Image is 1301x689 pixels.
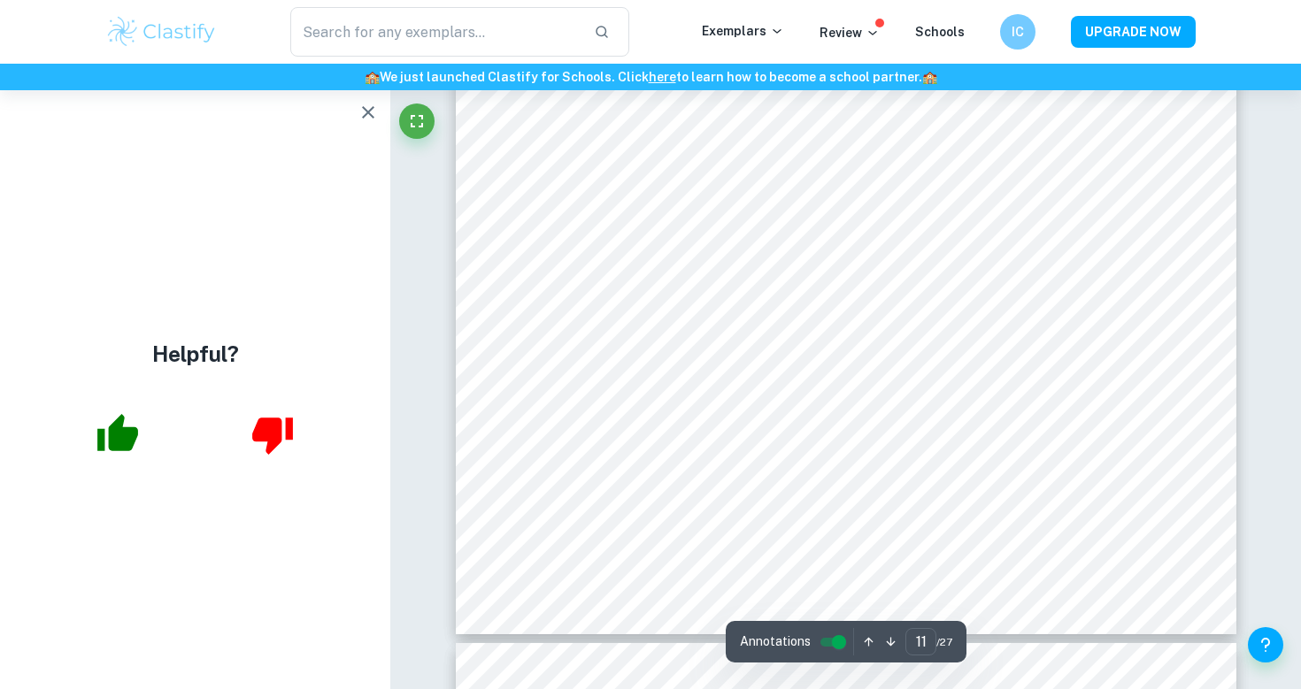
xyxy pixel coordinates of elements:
span: / 27 [936,634,952,650]
a: Schools [915,25,965,39]
button: IC [1000,14,1035,50]
button: UPGRADE NOW [1071,16,1196,48]
button: Help and Feedback [1248,627,1283,662]
a: here [649,70,676,84]
img: Clastify logo [105,14,218,50]
span: Annotations [740,632,811,651]
p: Review [820,23,880,42]
h6: We just launched Clastify for Schools. Click to learn how to become a school partner. [4,67,1297,87]
button: Fullscreen [399,103,435,139]
span: 🏫 [922,70,937,84]
p: Exemplars [702,21,784,41]
span: 🏫 [365,70,380,84]
h6: IC [1008,22,1028,42]
h4: Helpful? [152,338,239,370]
input: Search for any exemplars... [290,7,580,57]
